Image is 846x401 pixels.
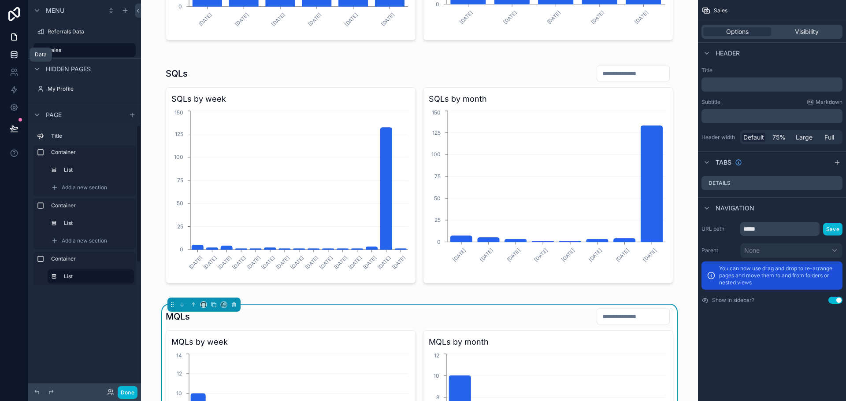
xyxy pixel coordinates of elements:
[35,51,47,58] div: Data
[51,202,132,209] label: Container
[716,49,740,58] span: Header
[64,273,127,280] label: List
[28,125,141,285] div: scrollable content
[176,352,182,359] tspan: 14
[33,43,136,57] a: Sales
[48,47,130,54] label: Sales
[701,67,842,74] label: Title
[434,352,439,359] tspan: 12
[166,310,190,323] h1: MQLs
[51,132,132,140] label: Title
[716,158,731,167] span: Tabs
[701,134,737,141] label: Header width
[62,237,107,244] span: Add a new section
[48,85,134,92] label: My Profile
[51,149,132,156] label: Container
[64,220,130,227] label: List
[429,336,668,348] h3: MQLs by month
[46,110,62,119] span: Page
[796,133,813,142] span: Large
[714,7,727,14] span: Sales
[701,109,842,123] div: scrollable content
[701,247,737,254] label: Parent
[177,370,182,377] tspan: 12
[709,180,731,187] label: Details
[716,204,754,213] span: Navigation
[726,27,749,36] span: Options
[740,243,842,258] button: None
[743,133,764,142] span: Default
[33,82,136,96] a: My Profile
[807,99,842,106] a: Markdown
[118,386,137,399] button: Done
[171,336,410,348] h3: MQLs by week
[33,25,136,39] a: Referrals Data
[64,166,130,173] label: List
[795,27,819,36] span: Visibility
[46,6,64,15] span: Menu
[62,184,107,191] span: Add a new section
[744,246,760,255] span: None
[772,133,786,142] span: 75%
[816,99,842,106] span: Markdown
[719,265,837,286] p: You can now use drag and drop to re-arrange pages and move them to and from folders or nested views
[701,99,720,106] label: Subtitle
[701,77,842,92] div: scrollable content
[51,255,132,262] label: Container
[701,225,737,232] label: URL path
[436,394,439,401] tspan: 8
[824,133,834,142] span: Full
[823,223,842,235] button: Save
[46,65,91,74] span: Hidden pages
[176,390,182,397] tspan: 10
[434,372,439,379] tspan: 10
[48,28,134,35] label: Referrals Data
[712,297,754,304] label: Show in sidebar?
